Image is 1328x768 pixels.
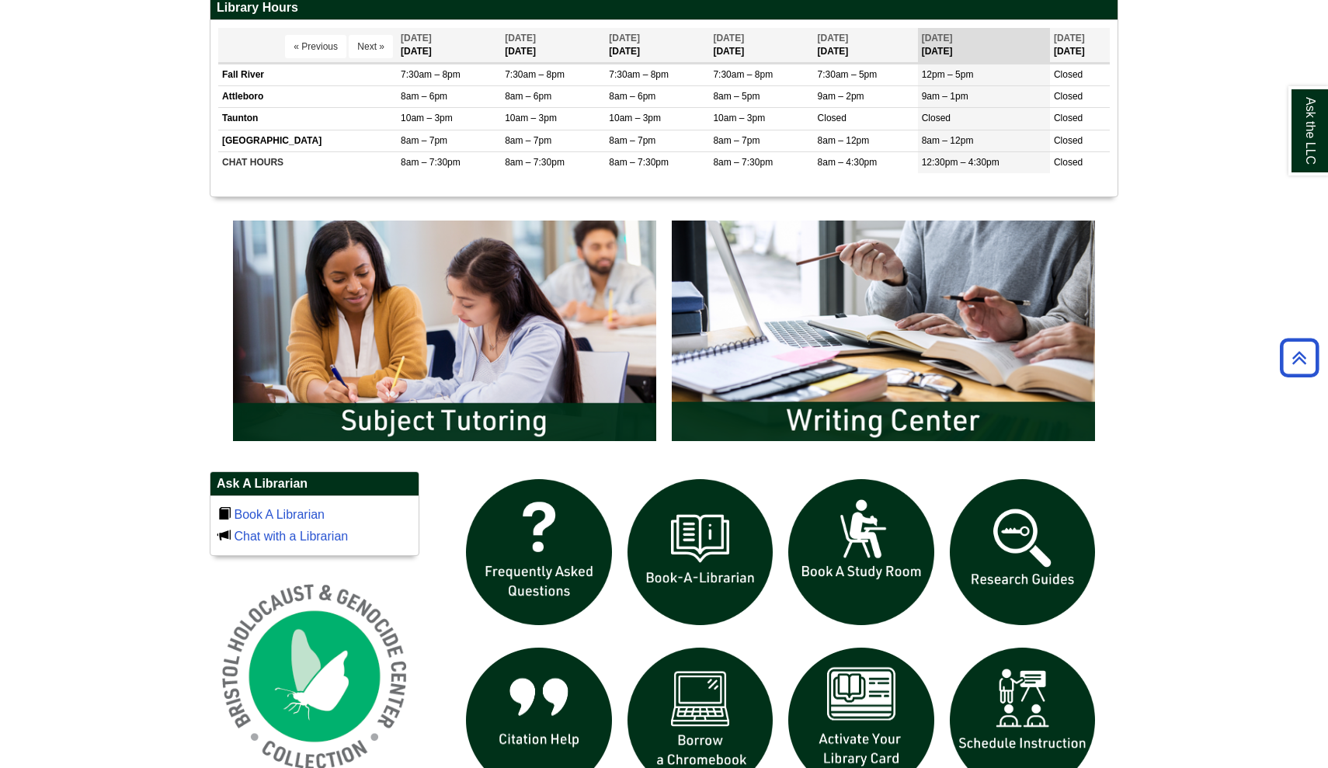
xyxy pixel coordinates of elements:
[349,35,393,58] button: Next »
[922,91,968,102] span: 9am – 1pm
[234,530,348,543] a: Chat with a Librarian
[1054,157,1083,168] span: Closed
[218,86,397,108] td: Attleboro
[713,33,744,43] span: [DATE]
[713,69,773,80] span: 7:30am – 8pm
[505,91,551,102] span: 8am – 6pm
[218,108,397,130] td: Taunton
[818,135,870,146] span: 8am – 12pm
[505,157,565,168] span: 8am – 7:30pm
[501,28,605,63] th: [DATE]
[609,91,655,102] span: 8am – 6pm
[609,33,640,43] span: [DATE]
[713,157,773,168] span: 8am – 7:30pm
[814,28,918,63] th: [DATE]
[1054,33,1085,43] span: [DATE]
[609,135,655,146] span: 8am – 7pm
[713,113,765,123] span: 10am – 3pm
[505,69,565,80] span: 7:30am – 8pm
[505,113,557,123] span: 10am – 3pm
[922,69,974,80] span: 12pm – 5pm
[922,157,999,168] span: 12:30pm – 4:30pm
[401,69,461,80] span: 7:30am – 8pm
[401,91,447,102] span: 8am – 6pm
[818,91,864,102] span: 9am – 2pm
[709,28,813,63] th: [DATE]
[605,28,709,63] th: [DATE]
[218,64,397,86] td: Fall River
[234,508,325,521] a: Book A Librarian
[609,69,669,80] span: 7:30am – 8pm
[458,471,620,633] img: frequently asked questions
[225,213,664,449] img: Subject Tutoring Information
[620,471,781,633] img: Book a Librarian icon links to book a librarian web page
[918,28,1050,63] th: [DATE]
[1054,69,1083,80] span: Closed
[397,28,501,63] th: [DATE]
[922,113,951,123] span: Closed
[401,135,447,146] span: 8am – 7pm
[664,213,1103,449] img: Writing Center Information
[780,471,942,633] img: book a study room icon links to book a study room web page
[818,69,878,80] span: 7:30am – 5pm
[922,135,974,146] span: 8am – 12pm
[225,213,1103,456] div: slideshow
[401,157,461,168] span: 8am – 7:30pm
[1054,135,1083,146] span: Closed
[401,113,453,123] span: 10am – 3pm
[1054,113,1083,123] span: Closed
[1050,28,1110,63] th: [DATE]
[713,135,760,146] span: 8am – 7pm
[1054,91,1083,102] span: Closed
[713,91,760,102] span: 8am – 5pm
[818,113,847,123] span: Closed
[218,130,397,151] td: [GEOGRAPHIC_DATA]
[922,33,953,43] span: [DATE]
[609,157,669,168] span: 8am – 7:30pm
[505,33,536,43] span: [DATE]
[505,135,551,146] span: 8am – 7pm
[818,157,878,168] span: 8am – 4:30pm
[401,33,432,43] span: [DATE]
[285,35,346,58] button: « Previous
[609,113,661,123] span: 10am – 3pm
[818,33,849,43] span: [DATE]
[942,471,1104,633] img: Research Guides icon links to research guides web page
[1274,347,1324,368] a: Back to Top
[218,151,397,173] td: CHAT HOURS
[210,472,419,496] h2: Ask A Librarian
